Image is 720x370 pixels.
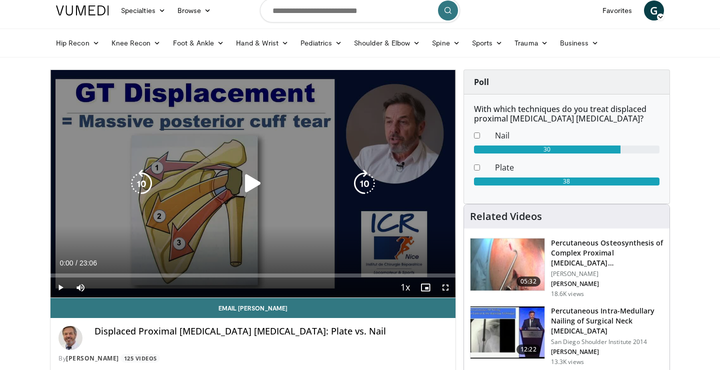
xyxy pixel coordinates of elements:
div: 38 [474,177,659,185]
a: Browse [171,0,217,20]
a: Hip Recon [50,33,105,53]
a: 05:32 Percutaneous Osteosynthesis of Complex Proximal [MEDICAL_DATA] [MEDICAL_DATA] (H… [PERSON_N... [470,238,663,298]
h4: Displaced Proximal [MEDICAL_DATA] [MEDICAL_DATA]: Plate vs. Nail [94,326,447,337]
p: 18.6K views [551,290,584,298]
p: [PERSON_NAME] [551,280,663,288]
button: Fullscreen [435,277,455,297]
a: 125 Videos [120,354,160,362]
h6: With which techniques do you treat displaced proximal [MEDICAL_DATA] [MEDICAL_DATA]? [474,104,659,123]
a: Favorites [596,0,638,20]
a: [PERSON_NAME] [66,354,119,362]
a: 12:22 Percutaneous Intra-Medullary Nailing of Surgical Neck [MEDICAL_DATA] San Diego Shoulder Ins... [470,306,663,366]
p: [PERSON_NAME] [551,348,663,356]
a: G [644,0,664,20]
h3: Percutaneous Osteosynthesis of Complex Proximal [MEDICAL_DATA] [MEDICAL_DATA] (H… [551,238,663,268]
h3: Percutaneous Intra-Medullary Nailing of Surgical Neck [MEDICAL_DATA] [551,306,663,336]
h4: Related Videos [470,210,542,222]
span: 23:06 [79,259,97,267]
button: Mute [70,277,90,297]
span: 0:00 [59,259,73,267]
video-js: Video Player [50,70,455,298]
p: 13.3K views [551,358,584,366]
button: Playback Rate [395,277,415,297]
a: Business [554,33,605,53]
div: 30 [474,145,620,153]
img: VuMedi Logo [56,5,109,15]
a: Email [PERSON_NAME] [50,298,455,318]
img: Avatar [58,326,82,350]
div: By [58,354,447,363]
dd: Plate [487,161,667,173]
span: / [75,259,77,267]
a: Specialties [115,0,171,20]
span: 05:32 [516,276,540,286]
p: [PERSON_NAME] [551,270,663,278]
a: Hand & Wrist [230,33,294,53]
p: San Diego Shoulder Institute 2014 [551,338,663,346]
button: Enable picture-in-picture mode [415,277,435,297]
span: 12:22 [516,344,540,354]
a: Sports [466,33,509,53]
img: eWNh-8akTAF2kj8X4xMDoxOmdtO40mAx_7.150x105_q85_crop-smart_upscale.jpg [470,238,544,290]
a: Trauma [508,33,554,53]
a: Spine [426,33,465,53]
img: 5d0685ff-2d65-4e7f-971a-5fdd5e4ef50c.150x105_q85_crop-smart_upscale.jpg [470,306,544,358]
a: Knee Recon [105,33,167,53]
strong: Poll [474,76,489,87]
a: Shoulder & Elbow [348,33,426,53]
a: Foot & Ankle [167,33,230,53]
a: Pediatrics [294,33,348,53]
div: Progress Bar [50,273,455,277]
dd: Nail [487,129,667,141]
button: Play [50,277,70,297]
